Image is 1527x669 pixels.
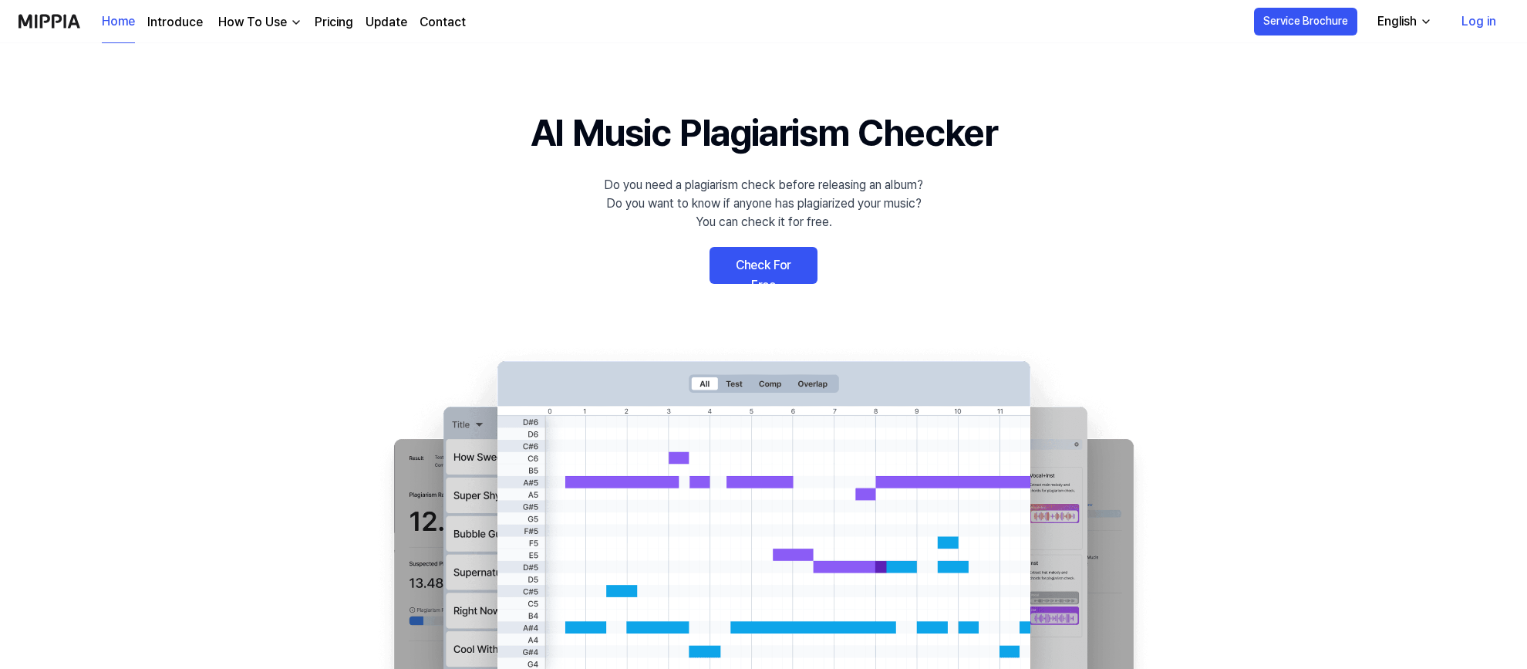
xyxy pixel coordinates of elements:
[604,176,923,231] div: Do you need a plagiarism check before releasing an album? Do you want to know if anyone has plagi...
[102,1,135,43] a: Home
[147,13,203,32] a: Introduce
[315,13,353,32] a: Pricing
[710,247,817,284] a: Check For Free
[420,13,466,32] a: Contact
[215,13,302,32] button: How To Use
[1374,12,1420,31] div: English
[1365,6,1441,37] button: English
[531,105,997,160] h1: AI Music Plagiarism Checker
[290,16,302,29] img: down
[1254,8,1357,35] button: Service Brochure
[366,13,407,32] a: Update
[215,13,290,32] div: How To Use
